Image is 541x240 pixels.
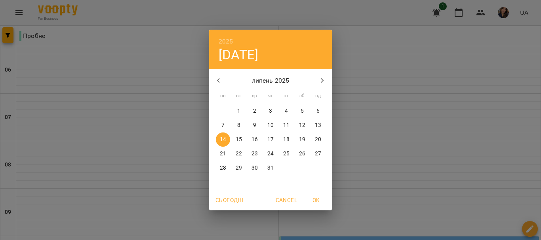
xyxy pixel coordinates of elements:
p: 12 [299,121,305,129]
p: 15 [236,136,242,144]
span: OK [307,195,326,205]
p: 8 [237,121,240,129]
button: 27 [311,147,325,161]
span: сб [295,92,309,100]
span: вт [232,92,246,100]
button: Сьогодні [212,193,247,207]
button: 4 [279,104,293,118]
span: пт [279,92,293,100]
button: 1 [232,104,246,118]
p: 3 [269,107,272,115]
button: 5 [295,104,309,118]
button: 29 [232,161,246,175]
p: 20 [315,136,321,144]
p: 13 [315,121,321,129]
p: 28 [220,164,226,172]
button: 22 [232,147,246,161]
p: 19 [299,136,305,144]
button: 25 [279,147,293,161]
span: ср [248,92,262,100]
button: 7 [216,118,230,132]
button: 23 [248,147,262,161]
p: 24 [267,150,274,158]
p: 23 [251,150,258,158]
button: 30 [248,161,262,175]
button: 10 [263,118,278,132]
button: 2 [248,104,262,118]
p: 27 [315,150,321,158]
p: 10 [267,121,274,129]
p: 22 [236,150,242,158]
p: 17 [267,136,274,144]
p: 16 [251,136,258,144]
button: Cancel [272,193,300,207]
p: 6 [316,107,320,115]
button: [DATE] [219,47,258,63]
span: чт [263,92,278,100]
p: 30 [251,164,258,172]
p: 5 [301,107,304,115]
button: 3 [263,104,278,118]
p: 21 [220,150,226,158]
p: 31 [267,164,274,172]
p: 14 [220,136,226,144]
button: 18 [279,132,293,147]
span: пн [216,92,230,100]
span: нд [311,92,325,100]
p: 9 [253,121,256,129]
button: 13 [311,118,325,132]
button: 28 [216,161,230,175]
span: Cancel [276,195,297,205]
p: 7 [221,121,225,129]
button: 17 [263,132,278,147]
button: 6 [311,104,325,118]
p: 2 [253,107,256,115]
button: 19 [295,132,309,147]
p: 26 [299,150,305,158]
button: 11 [279,118,293,132]
button: 31 [263,161,278,175]
p: 1 [237,107,240,115]
button: 26 [295,147,309,161]
button: 2025 [219,36,233,47]
button: 24 [263,147,278,161]
button: 15 [232,132,246,147]
button: 20 [311,132,325,147]
p: 29 [236,164,242,172]
button: 8 [232,118,246,132]
p: 18 [283,136,290,144]
button: 14 [216,132,230,147]
button: 9 [248,118,262,132]
span: Сьогодні [215,195,244,205]
button: 21 [216,147,230,161]
button: OK [303,193,329,207]
p: 4 [285,107,288,115]
p: 11 [283,121,290,129]
p: липень 2025 [228,76,313,85]
button: 16 [248,132,262,147]
button: 12 [295,118,309,132]
p: 25 [283,150,290,158]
